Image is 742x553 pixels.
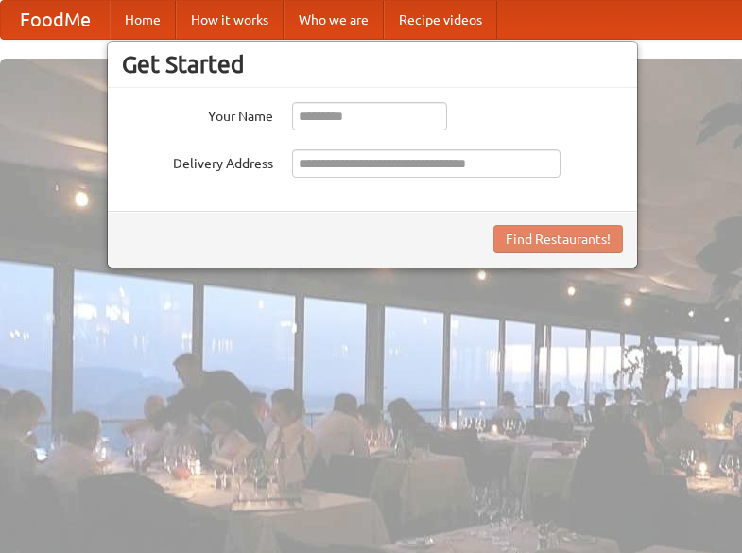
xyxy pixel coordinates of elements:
[384,1,497,39] a: Recipe videos
[110,1,176,39] a: Home
[284,1,384,39] a: Who we are
[1,1,110,39] a: FoodMe
[176,1,284,39] a: How it works
[122,50,623,78] h3: Get Started
[122,149,273,173] label: Delivery Address
[493,225,623,253] button: Find Restaurants!
[122,102,273,126] label: Your Name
